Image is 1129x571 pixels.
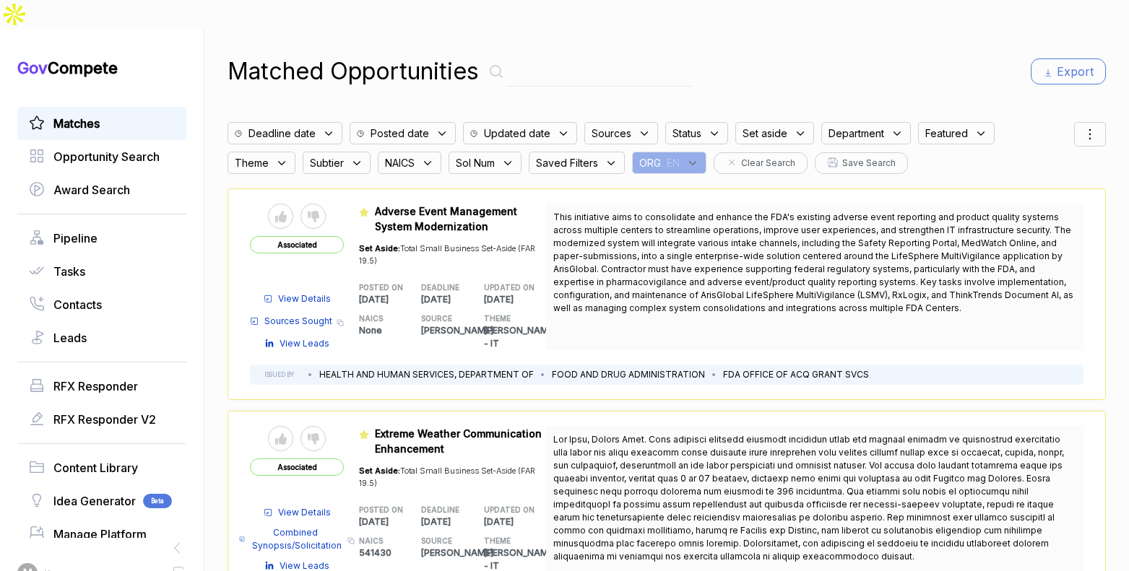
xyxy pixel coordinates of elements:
[278,292,331,305] span: View Details
[29,411,175,428] a: RFX Responder V2
[53,411,156,428] span: RFX Responder V2
[53,296,102,313] span: Contacts
[359,536,399,546] h5: NAICS
[421,536,461,546] h5: SOURCE
[421,282,461,293] h5: DEADLINE
[29,181,175,199] a: Award Search
[29,230,175,247] a: Pipeline
[456,155,495,170] span: Sol Num
[250,315,332,328] a: Sources Sought
[661,155,680,170] span: : EN
[248,126,316,141] span: Deadline date
[359,282,399,293] h5: POSTED ON
[536,155,598,170] span: Saved Filters
[371,126,429,141] span: Posted date
[235,155,269,170] span: Theme
[143,494,172,508] span: Beta
[29,492,175,510] a: Idea GeneratorBeta
[484,505,524,515] h5: UPDATED ON
[29,148,175,165] a: Opportunity Search
[29,296,175,313] a: Contacts
[385,155,415,170] span: NAICS
[421,505,461,515] h5: DEADLINE
[741,157,795,170] span: Clear Search
[484,282,524,293] h5: UPDATED ON
[359,466,535,488] span: Total Small Business Set-Aside (FAR 19.5)
[29,263,175,280] a: Tasks
[421,515,484,528] p: [DATE]
[375,205,517,232] span: Adverse Event Management System Modernization
[484,293,547,306] p: [DATE]
[421,313,461,324] h5: SOURCE
[17,58,48,77] span: Gov
[1031,58,1106,84] button: Export
[359,505,399,515] h5: POSTED ON
[29,329,175,346] a: Leads
[264,315,332,328] span: Sources Sought
[53,263,85,280] span: Tasks
[375,427,542,455] span: Extreme Weather Communication Enhancement
[359,243,535,266] span: Total Small Business Set-Aside (FAR 19.5)
[723,368,869,381] li: FDA OFFICE OF ACQ GRANT SVCS
[714,152,808,174] button: Clear Search
[359,313,399,324] h5: NAICS
[250,236,344,253] span: Associated
[421,324,484,337] p: [PERSON_NAME]
[250,458,344,476] span: Associated
[359,293,422,306] p: [DATE]
[319,368,534,381] li: HEALTH AND HUMAN SERVICES, DEPARTMENT OF
[421,293,484,306] p: [DATE]
[228,54,479,89] h1: Matched Opportunities
[53,492,136,510] span: Idea Generator
[17,58,186,78] h1: Compete
[639,155,661,170] span: ORG
[29,378,175,395] a: RFX Responder
[29,115,175,132] a: Matches
[359,243,400,253] span: Set Aside:
[484,313,524,324] h5: THEME
[53,329,87,346] span: Leads
[359,546,422,559] p: 541430
[280,337,329,350] span: View Leads
[359,466,400,476] span: Set Aside:
[421,546,484,559] p: [PERSON_NAME]
[484,536,524,546] h5: THEME
[239,526,343,552] a: Combined Synopsis/Solicitation
[553,212,1073,313] span: This initiative aims to consolidate and enhance the FDA's existing adverse event reporting and pr...
[278,506,331,519] span: View Details
[743,126,787,141] span: Set aside
[310,155,344,170] span: Subtier
[53,148,160,165] span: Opportunity Search
[53,115,100,132] span: Matches
[53,378,138,395] span: RFX Responder
[251,526,343,552] span: Combined Synopsis/Solicitation
[29,526,175,543] a: Manage Platform
[829,126,884,141] span: Department
[359,515,422,528] p: [DATE]
[842,157,896,170] span: Save Search
[484,126,550,141] span: Updated date
[53,181,130,199] span: Award Search
[552,368,705,381] li: FOOD AND DRUG ADMINISTRATION
[359,324,422,337] p: None
[484,324,547,350] p: [PERSON_NAME] - IT
[53,526,147,543] span: Manage Platform
[264,370,294,379] h5: ISSUED BY
[925,126,968,141] span: Featured
[672,126,701,141] span: Status
[53,230,98,247] span: Pipeline
[29,459,175,476] a: Content Library
[484,515,547,528] p: [DATE]
[592,126,631,141] span: Sources
[53,459,138,476] span: Content Library
[553,434,1064,562] span: Lor Ipsu, Dolors Amet. Cons adipisci elitsedd eiusmodt incididun utlab etd magnaal enimadm ve qui...
[815,152,908,174] button: Save Search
